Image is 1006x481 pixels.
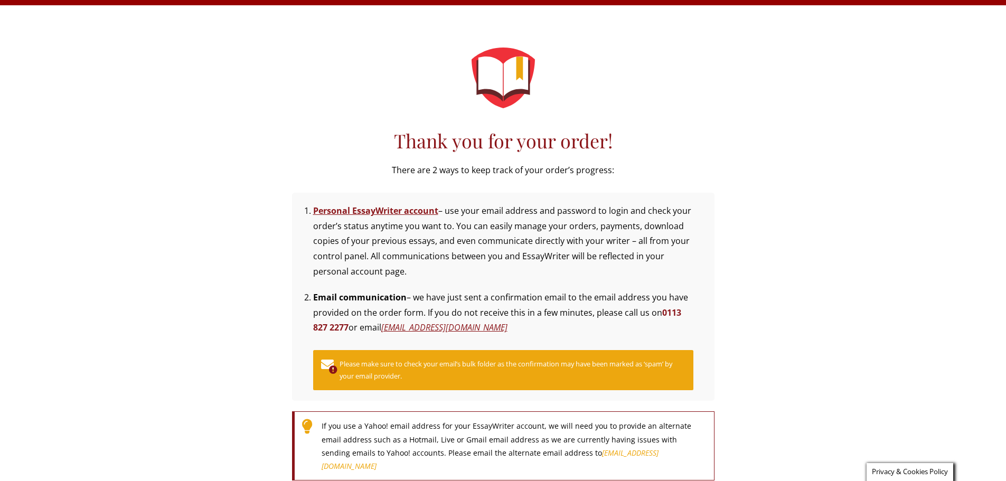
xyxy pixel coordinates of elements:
a: [EMAIL_ADDRESS][DOMAIN_NAME] [381,322,507,333]
strong: Email communication [313,291,407,303]
p: There are 2 ways to keep track of your order’s progress: [292,163,714,178]
h1: Thank you for your order! [292,129,714,152]
span: Privacy & Cookies Policy [872,467,948,476]
img: logo-emblem.svg [472,48,535,108]
a: Personal EssayWriter account [313,205,438,216]
span: If you use a Yahoo! email address for your EssayWriter account, we will need you to provide an al... [322,419,691,473]
li: – use your email address and password to login and check your order’s status anytime you want to.... [313,203,693,279]
a: [EMAIL_ADDRESS][DOMAIN_NAME] [322,448,659,471]
small: Please make sure to check your email’s bulk folder as the confirmation may have been marked as ‘s... [340,358,685,382]
p: – we have just sent a confirmation email to the email address you have provided on the order form... [313,290,693,335]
